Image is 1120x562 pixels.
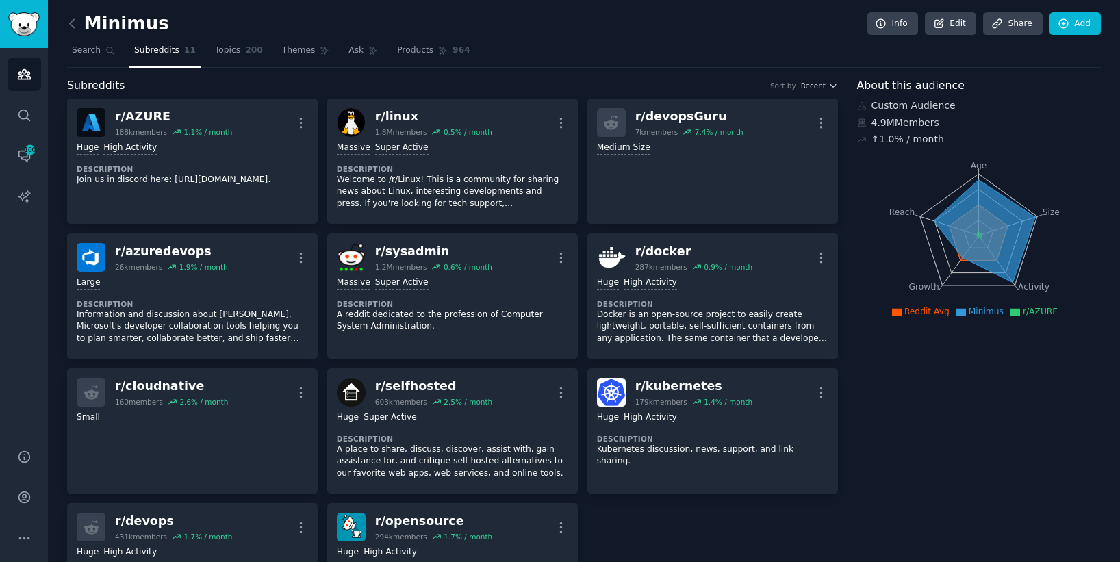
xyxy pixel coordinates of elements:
span: Reddit Avg [904,307,950,316]
div: r/ devops [115,513,232,530]
span: 964 [453,44,470,57]
dt: Description [77,164,308,174]
div: 2.6 % / month [179,397,228,407]
span: Subreddits [134,44,179,57]
p: Information and discussion about [PERSON_NAME], Microsoft's developer collaboration tools helping... [77,309,308,345]
span: 100 [24,145,36,155]
tspan: Age [970,161,987,170]
a: Info [867,12,918,36]
p: Kubernetes discussion, news, support, and link sharing. [597,444,828,468]
div: Super Active [375,142,429,155]
div: 160 members [115,397,163,407]
a: Search [67,40,120,68]
div: Huge [597,277,619,290]
div: Huge [77,142,99,155]
div: High Activity [103,142,157,155]
div: Massive [337,277,370,290]
img: GummySearch logo [8,12,40,36]
div: r/ docker [635,243,752,260]
div: r/ linux [375,108,492,125]
div: 0.5 % / month [444,127,492,137]
div: 1.2M members [375,262,427,272]
a: AZUREr/AZURE188kmembers1.1% / monthHugeHigh ActivityDescriptionJoin us in discord here: [URL][DOM... [67,99,318,224]
div: High Activity [624,277,677,290]
div: r/ devopsGuru [635,108,743,125]
div: 7.4 % / month [695,127,743,137]
div: High Activity [364,546,417,559]
a: Add [1049,12,1101,36]
img: linux [337,108,366,137]
a: selfhostedr/selfhosted603kmembers2.5% / monthHugeSuper ActiveDescriptionA place to share, discuss... [327,368,578,494]
a: Topics200 [210,40,268,68]
span: Search [72,44,101,57]
p: Docker is an open-source project to easily create lightweight, portable, self-sufficient containe... [597,309,828,345]
img: AZURE [77,108,105,137]
img: sysadmin [337,243,366,272]
div: 0.6 % / month [444,262,492,272]
div: Huge [337,411,359,424]
dt: Description [337,434,568,444]
div: High Activity [624,411,677,424]
p: A reddit dedicated to the profession of Computer System Administration. [337,309,568,333]
p: Welcome to /r/Linux! This is a community for sharing news about Linux, interesting developments a... [337,174,568,210]
div: 287k members [635,262,687,272]
tspan: Size [1042,207,1059,216]
span: Minimus [969,307,1004,316]
img: opensource [337,513,366,541]
a: Ask [344,40,383,68]
a: linuxr/linux1.8Mmembers0.5% / monthMassiveSuper ActiveDescriptionWelcome to /r/Linux! This is a c... [327,99,578,224]
div: ↑ 1.0 % / month [871,132,944,146]
div: High Activity [103,546,157,559]
div: Large [77,277,100,290]
dt: Description [337,299,568,309]
div: Custom Audience [857,99,1102,113]
div: r/ selfhosted [375,378,492,395]
div: r/ azuredevops [115,243,228,260]
span: 200 [245,44,263,57]
div: Super Active [364,411,417,424]
div: Massive [337,142,370,155]
div: Sort by [770,81,796,90]
a: kubernetesr/kubernetes179kmembers1.4% / monthHugeHigh ActivityDescriptionKubernetes discussion, n... [587,368,838,494]
div: 188k members [115,127,167,137]
div: 7k members [635,127,678,137]
dt: Description [77,299,308,309]
a: dockerr/docker287kmembers0.9% / monthHugeHigh ActivityDescriptionDocker is an open-source project... [587,233,838,359]
img: selfhosted [337,378,366,407]
img: docker [597,243,626,272]
div: r/ cloudnative [115,378,228,395]
div: Small [77,411,100,424]
span: About this audience [857,77,965,94]
div: 26k members [115,262,162,272]
div: r/ opensource [375,513,492,530]
span: Topics [215,44,240,57]
dt: Description [597,299,828,309]
tspan: Growth [908,282,939,292]
div: 179k members [635,397,687,407]
div: 1.4 % / month [704,397,752,407]
div: r/ AZURE [115,108,232,125]
div: 603k members [375,397,427,407]
span: Themes [282,44,316,57]
dt: Description [337,164,568,174]
a: 100 [8,139,41,173]
div: 1.8M members [375,127,427,137]
a: Edit [925,12,976,36]
div: Medium Size [597,142,650,155]
a: r/devopsGuru7kmembers7.4% / monthMedium Size [587,99,838,224]
img: azuredevops [77,243,105,272]
div: r/ kubernetes [635,378,752,395]
span: Recent [801,81,826,90]
div: Huge [597,411,619,424]
a: sysadminr/sysadmin1.2Mmembers0.6% / monthMassiveSuper ActiveDescriptionA reddit dedicated to the ... [327,233,578,359]
div: 2.5 % / month [444,397,492,407]
span: Ask [348,44,364,57]
div: 1.1 % / month [183,127,232,137]
div: 431k members [115,532,167,541]
div: 294k members [375,532,427,541]
div: 1.9 % / month [179,262,228,272]
span: Subreddits [67,77,125,94]
p: Join us in discord here: [URL][DOMAIN_NAME]. [77,174,308,186]
a: Themes [277,40,335,68]
a: r/cloudnative160members2.6% / monthSmall [67,368,318,494]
